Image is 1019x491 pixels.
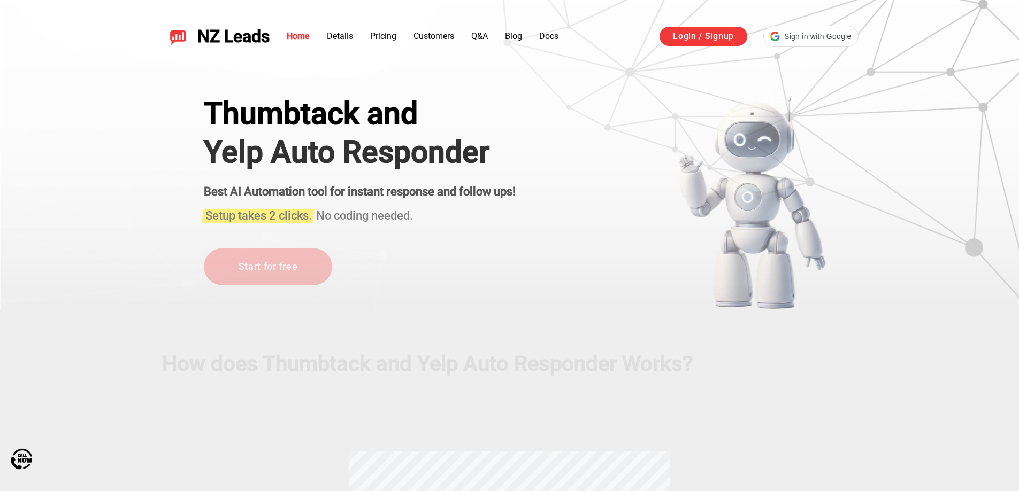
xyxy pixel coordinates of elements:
[327,31,353,41] a: Details
[204,135,516,170] h1: Yelp Auto Responder
[197,27,270,46] span: NZ Leads
[204,202,516,224] h3: No coding needed.
[763,26,858,47] div: Sign in with Google
[162,352,857,376] h2: How does Thumbtack and Yelp Auto Responder Works?
[471,31,488,41] a: Q&A
[539,31,558,41] a: Docs
[204,185,516,198] strong: Best AI Automation tool for instant response and follow ups!
[204,248,332,285] a: Start for free
[287,31,310,41] a: Home
[784,31,851,42] span: Sign in with Google
[660,27,747,46] a: Login / Signup
[11,448,32,470] img: Call Now
[170,28,187,45] img: NZ Leads logo
[678,96,827,310] img: yelp bot
[505,31,522,41] a: Blog
[370,31,396,41] a: Pricing
[413,31,454,41] a: Customers
[204,96,516,131] div: Thumbtack and
[205,209,312,222] span: Setup takes 2 clicks.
